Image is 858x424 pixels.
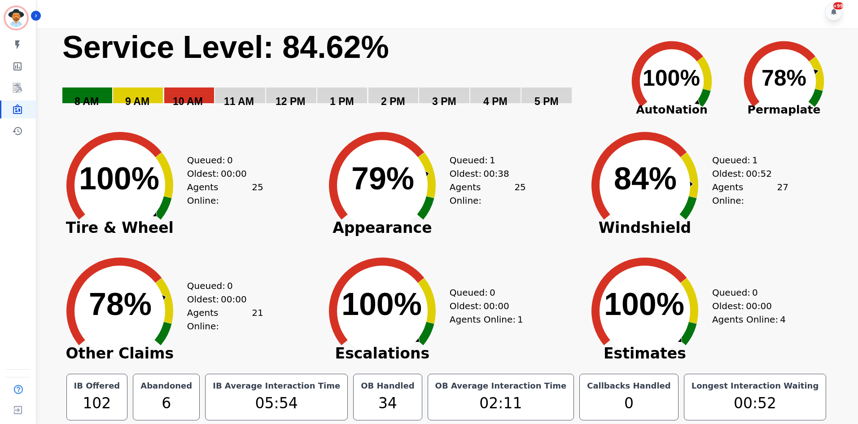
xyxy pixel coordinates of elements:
div: Queued: [450,286,517,299]
div: Oldest: [450,299,517,313]
div: Oldest: [187,167,254,180]
span: Appearance [315,223,450,232]
div: Agents Online: [450,180,526,207]
span: 0 [752,286,758,299]
span: 0 [490,286,495,299]
span: 0 [227,153,233,167]
div: Queued: [712,286,779,299]
div: 02:11 [433,392,569,415]
div: Queued: [187,279,254,293]
div: Oldest: [712,299,779,313]
div: Agents Online: [712,313,788,326]
span: Estimates [578,349,712,358]
div: 102 [72,392,122,415]
div: Oldest: [450,167,517,180]
div: Agents Online: [450,313,526,326]
div: Abandoned [139,380,194,392]
span: AutoNation [616,101,728,118]
div: Queued: [187,153,254,167]
svg: Service Level: 0% [61,28,614,120]
div: OB Handled [359,380,416,392]
span: 25 [252,180,263,207]
span: 27 [777,180,788,207]
text: 100% [643,66,700,91]
span: 4 [780,313,786,326]
span: 0 [227,279,233,293]
text: 84% [614,161,677,196]
span: 25 [514,180,525,207]
text: 1 PM [330,96,354,107]
text: 3 PM [432,96,456,107]
span: 00:00 [746,299,772,313]
div: +99 [833,2,843,9]
span: 00:52 [746,167,772,180]
div: OB Average Interaction Time [433,380,569,392]
text: 5 PM [534,96,559,107]
span: 00:00 [221,167,247,180]
text: 4 PM [483,96,508,107]
text: 2 PM [381,96,405,107]
span: 00:00 [483,299,509,313]
text: 100% [79,161,159,196]
div: Queued: [712,153,779,167]
div: Oldest: [712,167,779,180]
text: 79% [351,161,414,196]
div: 6 [139,392,194,415]
text: 11 AM [224,96,254,107]
div: Longest Interaction Waiting [690,380,821,392]
text: 78% [762,66,806,91]
div: 0 [585,392,673,415]
span: 00:38 [483,167,509,180]
text: 8 AM [74,96,99,107]
text: 10 AM [173,96,203,107]
div: Agents Online: [187,180,263,207]
div: IB Offered [72,380,122,392]
div: IB Average Interaction Time [211,380,342,392]
text: 12 PM [276,96,305,107]
div: Queued: [450,153,517,167]
div: Callbacks Handled [585,380,673,392]
img: Bordered avatar [5,7,27,29]
span: Tire & Wheel [53,223,187,232]
span: Windshield [578,223,712,232]
text: 100% [604,287,684,322]
span: Other Claims [53,349,187,358]
div: Agents Online: [187,306,263,333]
text: 78% [89,287,152,322]
div: Oldest: [187,293,254,306]
span: Escalations [315,349,450,358]
div: 05:54 [211,392,342,415]
span: 1 [490,153,495,167]
div: 34 [359,392,416,415]
span: Permaplate [728,101,840,118]
text: Service Level: 84.62% [62,30,389,65]
span: 1 [517,313,523,326]
span: 21 [252,306,263,333]
text: 9 AM [125,96,149,107]
div: Agents Online: [712,180,788,207]
text: 100% [341,287,422,322]
span: 1 [752,153,758,167]
div: 00:52 [690,392,821,415]
span: 00:00 [221,293,247,306]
